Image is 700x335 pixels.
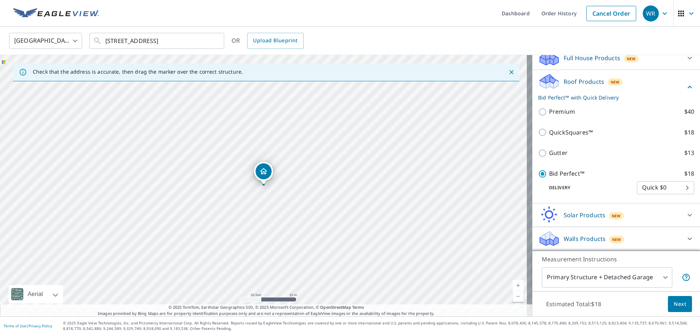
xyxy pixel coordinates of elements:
[549,148,568,157] p: Gutter
[63,320,696,331] p: © 2025 Eagle View Technologies, Inc. and Pictometry International Corp. All Rights Reserved. Repo...
[538,184,637,191] p: Delivery
[542,267,672,288] div: Primary Structure + Detached Garage
[612,237,621,242] span: New
[513,291,524,302] a: Current Level 19, Zoom Out
[507,67,516,77] button: Close
[549,128,593,137] p: QuickSquares™
[540,296,607,312] p: Estimated Total: $18
[9,31,82,51] div: [GEOGRAPHIC_DATA]
[684,128,694,137] p: $18
[33,69,243,75] p: Check that the address is accurate, then drag the marker over the correct structure.
[684,169,694,178] p: $18
[684,148,694,157] p: $13
[586,6,636,21] a: Cancel Order
[538,206,694,224] div: Solar ProductsNew
[637,178,694,198] div: Quick $0
[627,56,636,62] span: New
[549,169,584,178] p: Bid Perfect™
[564,54,620,62] p: Full House Products
[538,73,694,101] div: Roof ProductsNewBid Perfect™ with Quick Delivery
[611,79,620,85] span: New
[168,304,364,311] span: © 2025 TomTom, Earthstar Geographics SIO, © 2025 Microsoft Corporation, ©
[26,285,45,303] div: Aerial
[538,94,685,101] p: Bid Perfect™ with Quick Delivery
[320,304,351,310] a: OpenStreetMap
[549,107,575,116] p: Premium
[13,8,99,19] img: EV Logo
[564,211,605,219] p: Solar Products
[542,255,691,264] p: Measurement Instructions
[513,280,524,291] a: Current Level 19, Zoom In
[253,36,297,45] span: Upload Blueprint
[612,213,621,219] span: New
[682,273,691,282] span: Your report will include the primary structure and a detached garage if one exists.
[352,304,364,310] a: Terms
[674,300,686,309] span: Next
[564,77,604,86] p: Roof Products
[564,234,606,243] p: Walls Products
[28,323,52,328] a: Privacy Policy
[232,33,304,49] div: OR
[9,285,63,303] div: Aerial
[105,31,209,51] input: Search by address or latitude-longitude
[538,49,694,67] div: Full House ProductsNew
[4,323,26,328] a: Terms of Use
[247,33,303,49] a: Upload Blueprint
[643,5,659,22] div: WR
[538,230,694,248] div: Walls ProductsNew
[684,107,694,116] p: $40
[4,324,52,328] p: |
[254,162,273,184] div: Dropped pin, building 1, Residential property, 9023 Paseo Grande San Antonio, TX 78245
[668,296,692,312] button: Next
